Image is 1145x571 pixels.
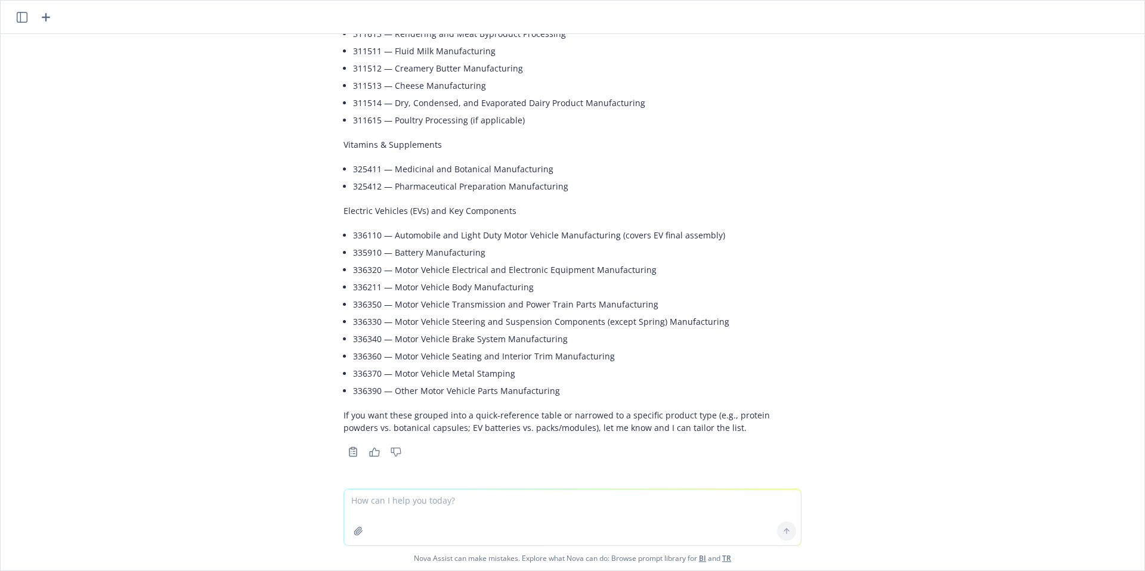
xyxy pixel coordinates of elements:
svg: Copy to clipboard [348,446,358,457]
li: 336211 — Motor Vehicle Body Manufacturing [353,278,801,296]
li: 311513 — Cheese Manufacturing [353,77,801,94]
li: 335910 — Battery Manufacturing [353,244,801,261]
a: TR [722,553,731,563]
p: Vitamins & Supplements [343,138,801,151]
li: 311512 — Creamery Butter Manufacturing [353,60,801,77]
li: 336390 — Other Motor Vehicle Parts Manufacturing [353,382,801,399]
li: 311613 — Rendering and Meat Byproduct Processing [353,25,801,42]
a: BI [699,553,706,563]
li: 336330 — Motor Vehicle Steering and Suspension Components (except Spring) Manufacturing [353,313,801,330]
li: 336110 — Automobile and Light Duty Motor Vehicle Manufacturing (covers EV final assembly) [353,226,801,244]
li: 336360 — Motor Vehicle Seating and Interior Trim Manufacturing [353,347,801,365]
span: Nova Assist can make mistakes. Explore what Nova can do: Browse prompt library for and [5,546,1140,570]
button: Thumbs down [386,443,406,460]
li: 311514 — Dry, Condensed, and Evaporated Dairy Product Manufacturing [353,94,801,111]
li: 336320 — Motor Vehicle Electrical and Electronic Equipment Manufacturing [353,261,801,278]
li: 336340 — Motor Vehicle Brake System Manufacturing [353,330,801,347]
li: 325412 — Pharmaceutical Preparation Manufacturing [353,178,801,195]
p: If you want these grouped into a quick-reference table or narrowed to a specific product type (e.... [343,409,801,434]
li: 336350 — Motor Vehicle Transmission and Power Train Parts Manufacturing [353,296,801,313]
li: 311511 — Fluid Milk Manufacturing [353,42,801,60]
li: 325411 — Medicinal and Botanical Manufacturing [353,160,801,178]
li: 311615 — Poultry Processing (if applicable) [353,111,801,129]
p: Electric Vehicles (EVs) and Key Components [343,204,801,217]
li: 336370 — Motor Vehicle Metal Stamping [353,365,801,382]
